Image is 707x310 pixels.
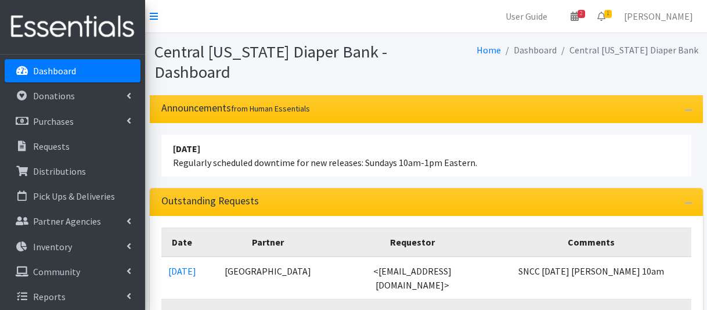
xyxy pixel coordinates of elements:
a: [PERSON_NAME] [615,5,702,28]
p: Community [33,266,80,277]
span: 2 [578,10,585,18]
td: SNCC [DATE] [PERSON_NAME] 10am [492,257,691,300]
a: Distributions [5,160,140,183]
a: Requests [5,135,140,158]
th: Requestor [333,228,491,257]
li: Central [US_STATE] Diaper Bank [557,42,698,59]
a: Dashboard [5,59,140,82]
p: Reports [33,291,66,302]
a: Donations [5,84,140,107]
p: Donations [33,90,75,102]
a: Reports [5,285,140,308]
p: Dashboard [33,65,76,77]
h3: Outstanding Requests [161,195,259,207]
strong: [DATE] [173,143,200,154]
h1: Central [US_STATE] Diaper Bank - Dashboard [154,42,422,82]
img: HumanEssentials [5,8,140,46]
p: Inventory [33,241,72,253]
li: Regularly scheduled downtime for new releases: Sundays 10am-1pm Eastern. [161,135,691,176]
p: Pick Ups & Deliveries [33,190,115,202]
a: 1 [588,5,615,28]
a: Inventory [5,235,140,258]
a: 2 [561,5,588,28]
a: Community [5,260,140,283]
a: Pick Ups & Deliveries [5,185,140,208]
td: [GEOGRAPHIC_DATA] [203,257,334,300]
th: Date [161,228,203,257]
small: from Human Essentials [231,103,310,114]
a: Partner Agencies [5,210,140,233]
p: Distributions [33,165,86,177]
a: User Guide [496,5,557,28]
p: Purchases [33,116,74,127]
th: Comments [492,228,691,257]
span: 1 [604,10,612,18]
a: Home [477,44,501,56]
li: Dashboard [501,42,557,59]
a: [DATE] [168,265,196,277]
td: <[EMAIL_ADDRESS][DOMAIN_NAME]> [333,257,491,300]
h3: Announcements [161,102,310,114]
a: Purchases [5,110,140,133]
p: Partner Agencies [33,215,101,227]
p: Requests [33,140,70,152]
th: Partner [203,228,334,257]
